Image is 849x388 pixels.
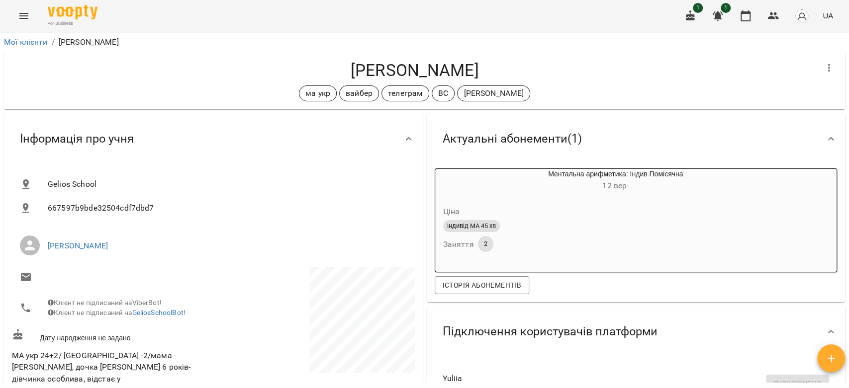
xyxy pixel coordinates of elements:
[48,202,407,214] span: 667597b9bde32504cdf7dbd7
[59,36,119,48] p: [PERSON_NAME]
[299,85,337,101] div: ма укр
[795,9,809,23] img: avatar_s.png
[483,169,749,193] div: Ментальна арифметика: Індив Помісячна
[443,279,521,291] span: Історія абонементів
[4,113,423,164] div: Інформація про учня
[427,306,846,357] div: Підключення користувачів платформи
[132,309,184,316] a: GeliosSchoolBot
[48,299,162,307] span: Клієнт не підписаний на ViberBot!
[435,276,529,294] button: Історія абонементів
[52,36,55,48] li: /
[438,87,448,99] p: ВС
[48,20,97,27] span: For Business
[819,6,837,25] button: UA
[443,205,460,219] h6: Ціна
[443,373,814,385] span: Yuliia
[435,169,483,193] div: Ментальна арифметика: Індив Помісячна
[10,326,213,345] div: Дату народження не задано
[48,5,97,19] img: Voopty Logo
[478,239,493,248] span: 2
[12,4,36,28] button: Menu
[693,3,703,13] span: 1
[435,169,749,264] button: Ментальна арифметика: Індив Помісячна12 вер- Цінаіндивід МА 45 хвЗаняття2
[20,131,134,147] span: Інформація про учня
[432,85,455,101] div: ВС
[48,241,108,250] a: [PERSON_NAME]
[427,113,846,164] div: Актуальні абонементи(1)
[388,87,423,99] p: телеграм
[4,37,48,47] a: Мої клієнти
[823,10,833,21] span: UA
[443,131,582,147] span: Актуальні абонементи ( 1 )
[305,87,330,99] p: ма укр
[12,60,817,80] h4: [PERSON_NAME]
[48,178,407,190] span: Gelios School
[339,85,379,101] div: вайбер
[457,85,530,101] div: [PERSON_NAME]
[346,87,373,99] p: вайбер
[443,324,658,339] span: Підключення користувачів платформи
[4,36,845,48] nav: breadcrumb
[721,3,731,13] span: 1
[48,309,186,316] span: Клієнт не підписаний на !
[381,85,429,101] div: телеграм
[602,181,629,190] span: 12 вер -
[464,87,524,99] p: [PERSON_NAME]
[443,222,500,231] span: індивід МА 45 хв
[443,237,474,251] h6: Заняття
